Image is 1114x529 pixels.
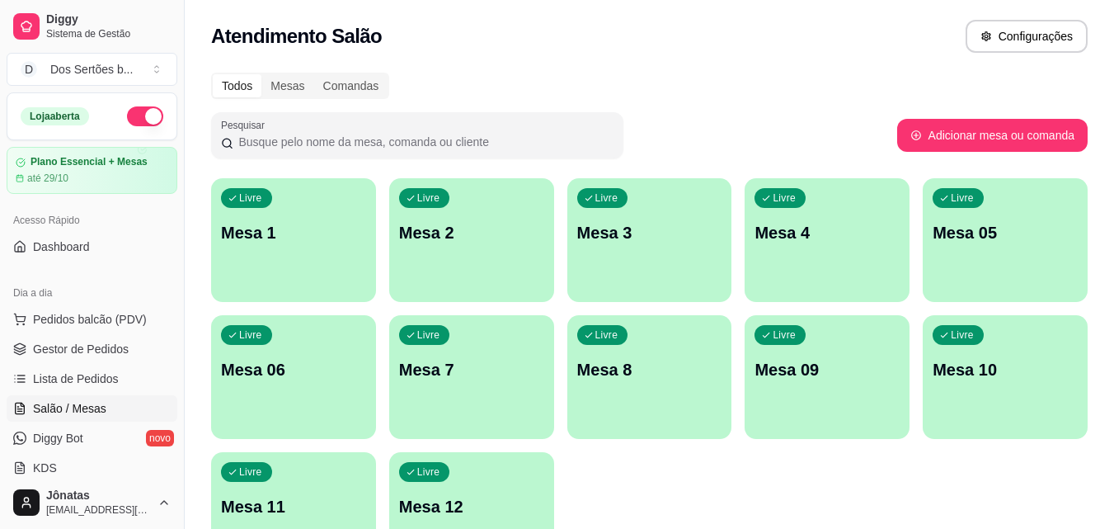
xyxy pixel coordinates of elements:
[213,74,261,97] div: Todos
[595,328,618,342] p: Livre
[239,191,262,205] p: Livre
[7,53,177,86] button: Select a team
[33,430,83,446] span: Diggy Bot
[21,61,37,78] span: D
[211,315,376,439] button: LivreMesa 06
[221,358,366,381] p: Mesa 06
[7,147,177,194] a: Plano Essencial + Mesasaté 29/10
[233,134,613,150] input: Pesquisar
[567,315,732,439] button: LivreMesa 8
[417,191,440,205] p: Livre
[923,178,1088,302] button: LivreMesa 05
[127,106,163,126] button: Alterar Status
[399,221,544,244] p: Mesa 2
[951,191,974,205] p: Livre
[221,495,366,518] p: Mesa 11
[389,315,554,439] button: LivreMesa 7
[389,178,554,302] button: LivreMesa 2
[261,74,313,97] div: Mesas
[33,239,90,255] span: Dashboard
[239,465,262,479] p: Livre
[745,315,910,439] button: LivreMesa 09
[577,221,722,244] p: Mesa 3
[33,460,57,476] span: KDS
[773,191,796,205] p: Livre
[7,234,177,260] a: Dashboard
[7,207,177,234] div: Acesso Rápido
[33,311,147,328] span: Pedidos balcão (PDV)
[27,172,68,185] article: até 29/10
[7,455,177,481] a: KDS
[33,400,106,417] span: Salão / Mesas
[7,7,177,46] a: DiggySistema de Gestão
[745,178,910,302] button: LivreMesa 4
[399,495,544,518] p: Mesa 12
[897,119,1088,152] button: Adicionar mesa ou comanda
[221,118,270,132] label: Pesquisar
[417,328,440,342] p: Livre
[314,74,388,97] div: Comandas
[7,366,177,392] a: Lista de Pedidos
[7,483,177,522] button: Jônatas[EMAIL_ADDRESS][DOMAIN_NAME]
[21,107,89,125] div: Loja aberta
[46,489,151,503] span: Jônatas
[399,358,544,381] p: Mesa 7
[50,61,133,78] div: Dos Sertões b ...
[595,191,618,205] p: Livre
[7,425,177,451] a: Diggy Botnovo
[33,341,129,357] span: Gestor de Pedidos
[951,328,974,342] p: Livre
[933,221,1078,244] p: Mesa 05
[773,328,796,342] p: Livre
[211,23,382,50] h2: Atendimento Salão
[754,221,900,244] p: Mesa 4
[221,221,366,244] p: Mesa 1
[46,27,171,40] span: Sistema de Gestão
[7,280,177,306] div: Dia a dia
[577,358,722,381] p: Mesa 8
[46,12,171,27] span: Diggy
[966,20,1088,53] button: Configurações
[239,328,262,342] p: Livre
[923,315,1088,439] button: LivreMesa 10
[31,156,148,168] article: Plano Essencial + Mesas
[567,178,732,302] button: LivreMesa 3
[46,503,151,517] span: [EMAIL_ADDRESS][DOMAIN_NAME]
[7,395,177,422] a: Salão / Mesas
[754,358,900,381] p: Mesa 09
[211,178,376,302] button: LivreMesa 1
[417,465,440,479] p: Livre
[7,336,177,362] a: Gestor de Pedidos
[33,371,119,387] span: Lista de Pedidos
[7,306,177,333] button: Pedidos balcão (PDV)
[933,358,1078,381] p: Mesa 10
